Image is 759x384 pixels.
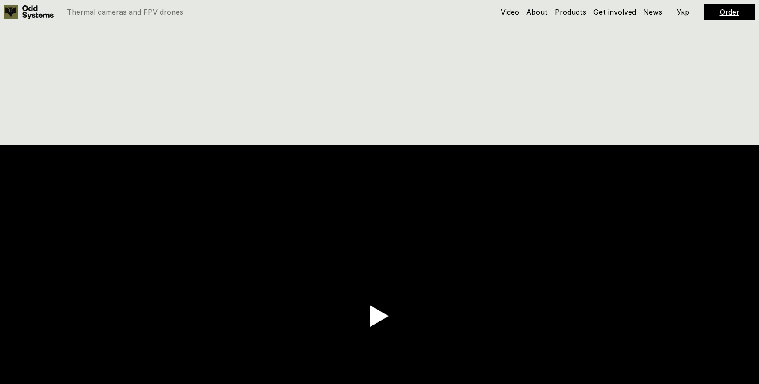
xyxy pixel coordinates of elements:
[501,8,519,16] a: Video
[555,8,586,16] a: Products
[677,8,689,16] p: Укр
[67,8,183,16] p: Thermal cameras and FPV drones
[526,8,548,16] a: About
[720,8,739,16] a: Order
[643,8,662,16] a: News
[593,8,636,16] a: Get involved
